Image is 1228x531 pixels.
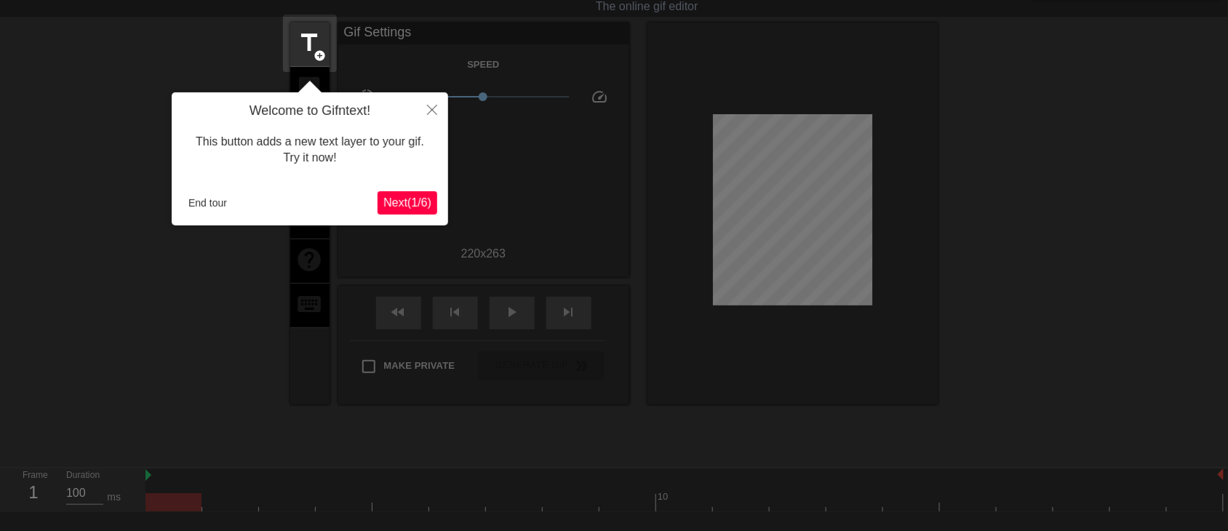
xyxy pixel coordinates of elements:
h4: Welcome to Gifntext! [183,103,437,119]
div: This button adds a new text layer to your gif. Try it now! [183,119,437,181]
button: Next [378,191,437,215]
button: Close [416,92,448,126]
span: Next ( 1 / 6 ) [383,196,431,209]
button: End tour [183,192,233,214]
